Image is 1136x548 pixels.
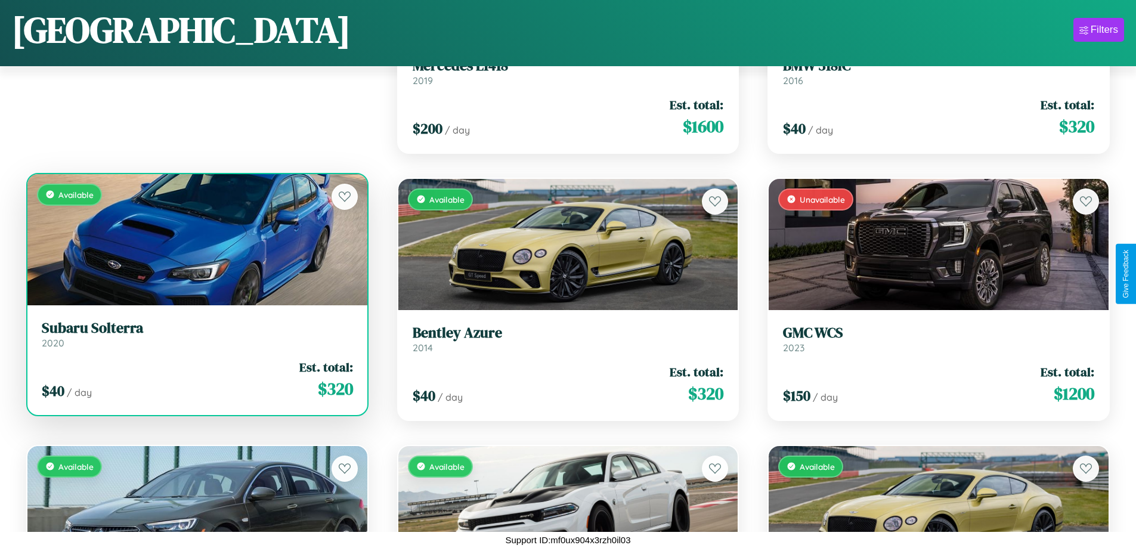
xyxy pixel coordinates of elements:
[1059,114,1094,138] span: $ 320
[67,386,92,398] span: / day
[783,324,1094,342] h3: GMC WCS
[1041,363,1094,380] span: Est. total:
[429,194,465,205] span: Available
[413,324,724,342] h3: Bentley Azure
[413,342,433,354] span: 2014
[42,320,353,349] a: Subaru Solterra2020
[1041,96,1094,113] span: Est. total:
[445,124,470,136] span: / day
[413,324,724,354] a: Bentley Azure2014
[1054,382,1094,405] span: $ 1200
[670,363,723,380] span: Est. total:
[783,57,1094,75] h3: BMW 318iC
[783,324,1094,354] a: GMC WCS2023
[413,75,433,86] span: 2019
[783,75,803,86] span: 2016
[688,382,723,405] span: $ 320
[800,462,835,472] span: Available
[783,119,806,138] span: $ 40
[429,462,465,472] span: Available
[42,320,353,337] h3: Subaru Solterra
[783,342,804,354] span: 2023
[413,386,435,405] span: $ 40
[783,57,1094,86] a: BMW 318iC2016
[12,5,351,54] h1: [GEOGRAPHIC_DATA]
[783,386,810,405] span: $ 150
[1122,250,1130,298] div: Give Feedback
[318,377,353,401] span: $ 320
[413,119,442,138] span: $ 200
[1091,24,1118,36] div: Filters
[58,190,94,200] span: Available
[299,358,353,376] span: Est. total:
[683,114,723,138] span: $ 1600
[670,96,723,113] span: Est. total:
[505,532,630,548] p: Support ID: mf0ux904x3rzh0il03
[1073,18,1124,42] button: Filters
[413,57,724,75] h3: Mercedes L1418
[813,391,838,403] span: / day
[800,194,845,205] span: Unavailable
[58,462,94,472] span: Available
[42,381,64,401] span: $ 40
[42,337,64,349] span: 2020
[413,57,724,86] a: Mercedes L14182019
[808,124,833,136] span: / day
[438,391,463,403] span: / day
